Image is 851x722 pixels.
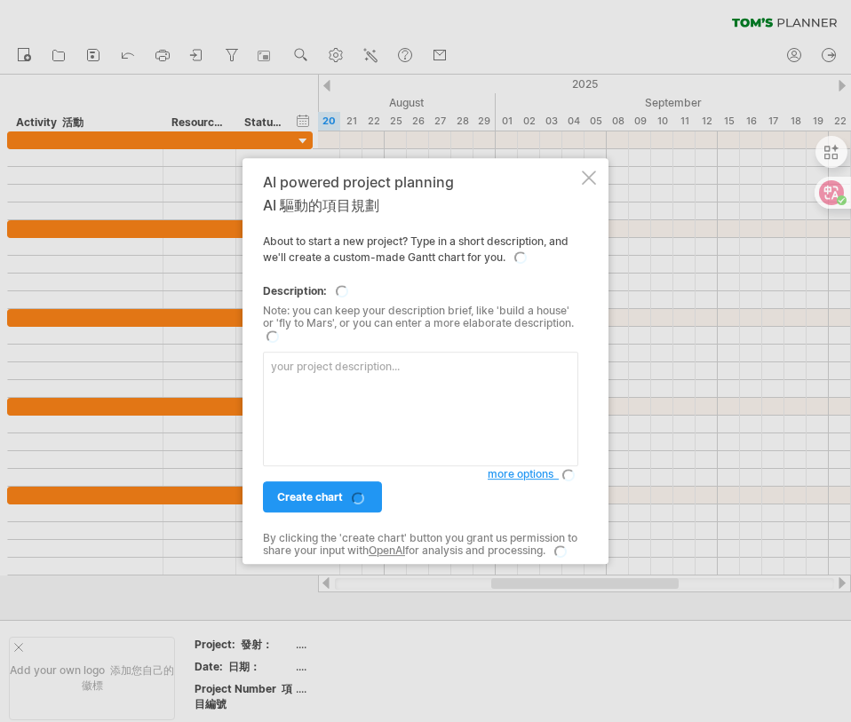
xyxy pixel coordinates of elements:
a: more options [488,466,578,482]
div: By clicking the 'create chart' button you grant us permission to share your input with for analys... [263,532,578,558]
a: OpenAI [369,544,405,558]
div: Description: [263,283,578,299]
div: Note: you can keep your description brief, like 'build a house' or 'fly to Mars', or you can ente... [263,305,578,344]
a: create chart [263,481,382,512]
div: AI powered project planning [263,174,578,220]
span: create chart [277,490,368,504]
font: AI 驅動的項目規劃 [263,196,379,214]
span: more options [488,467,578,480]
div: About to start a new project? Type in a short description, and we'll create a custom-made Gantt c... [263,174,578,549]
